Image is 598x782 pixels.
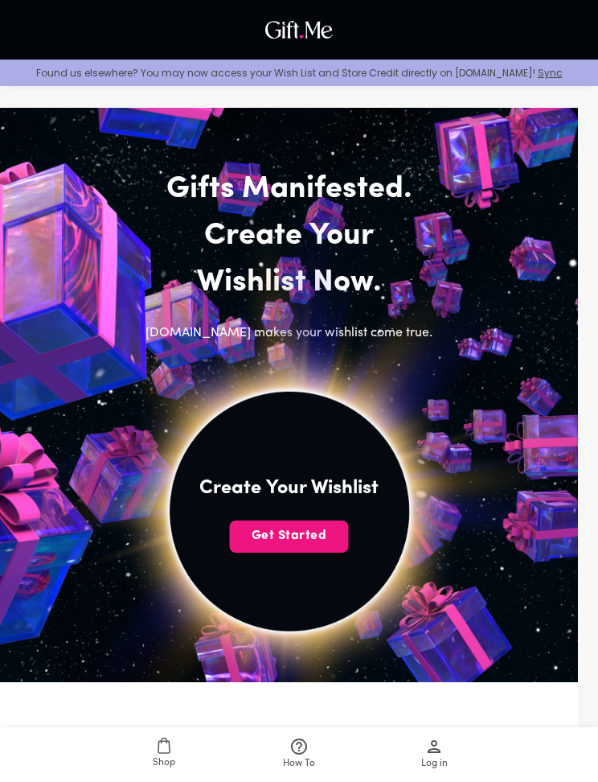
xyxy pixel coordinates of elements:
[538,66,563,80] a: Sync
[96,727,231,782] a: Shop
[421,756,448,772] span: Log in
[231,727,367,782] a: How To
[230,521,349,553] button: Get Started
[230,527,349,545] span: Get Started
[283,756,315,772] span: How To
[153,755,175,771] span: Shop
[261,17,337,43] img: GiftMe Logo
[13,66,585,80] p: Found us elsewhere? You may now access your Wish List and Store Credit directly on [DOMAIN_NAME]!
[367,727,502,782] a: Log in
[199,475,379,501] h4: Create Your Wishlist
[122,167,457,213] h2: Gifts Manifested.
